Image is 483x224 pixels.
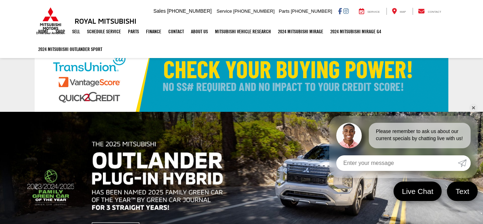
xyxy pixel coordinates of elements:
a: Contact [165,23,187,40]
span: Service [217,8,232,14]
span: [PHONE_NUMBER] [291,8,332,14]
a: 2024 Mitsubishi Mirage [274,23,327,40]
a: Service [354,8,385,15]
a: 2024 Mitsubishi Outlander SPORT [35,40,106,58]
span: Text [452,186,473,196]
span: Map [400,10,406,13]
a: Map [386,8,411,15]
a: 2024 Mitsubishi Mirage G4 [327,23,385,40]
a: Home [35,23,52,40]
span: Contact [428,10,441,13]
img: Mitsubishi [35,7,66,35]
a: Instagram: Click to visit our Instagram page [343,8,349,14]
a: Submit [458,155,471,171]
a: Facebook: Click to visit our Facebook page [338,8,342,14]
a: Mitsubishi Vehicle Research [211,23,274,40]
a: Parts: Opens in a new tab [124,23,142,40]
img: Agent profile photo [336,123,362,148]
a: Live Chat [394,182,442,201]
a: Shop [52,23,69,40]
input: Enter your message [336,155,458,171]
span: Sales [153,8,166,14]
a: Contact [413,8,447,15]
span: Parts [279,8,289,14]
a: About Us [187,23,211,40]
span: [PHONE_NUMBER] [233,8,275,14]
a: Finance [142,23,165,40]
span: Live Chat [398,186,437,196]
h3: Royal Mitsubishi [75,17,136,25]
span: [PHONE_NUMBER] [167,8,212,14]
a: Text [447,182,478,201]
span: Service [367,10,380,13]
a: Schedule Service: Opens in a new tab [83,23,124,40]
div: Please remember to ask us about our current specials by chatting live with us! [369,123,471,148]
a: Sell [69,23,83,40]
img: Check Your Buying Power [35,41,448,112]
